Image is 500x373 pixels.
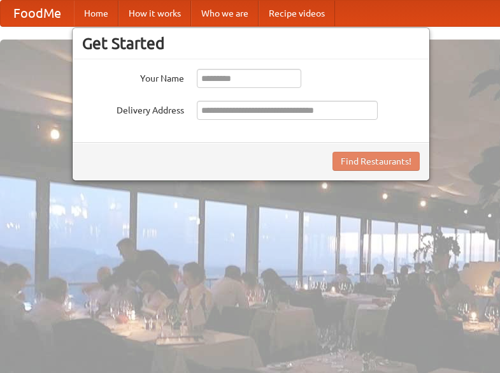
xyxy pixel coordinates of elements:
[332,152,420,171] button: Find Restaurants!
[1,1,74,26] a: FoodMe
[74,1,118,26] a: Home
[82,69,184,85] label: Your Name
[259,1,335,26] a: Recipe videos
[191,1,259,26] a: Who we are
[82,101,184,117] label: Delivery Address
[118,1,191,26] a: How it works
[82,34,420,53] h3: Get Started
